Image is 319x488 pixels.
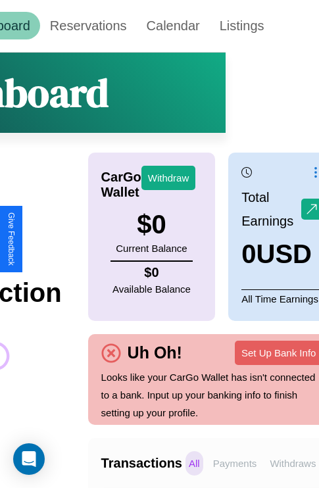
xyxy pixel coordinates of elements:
[185,451,203,476] p: All
[241,185,301,233] p: Total Earnings
[112,265,191,280] h4: $ 0
[210,451,260,476] p: Payments
[13,443,45,475] div: Open Intercom Messenger
[266,451,319,476] p: Withdraws
[137,12,210,39] a: Calendar
[116,239,187,257] p: Current Balance
[121,343,189,362] h4: Uh Oh!
[116,210,187,239] h3: $ 0
[112,280,191,298] p: Available Balance
[40,12,137,39] a: Reservations
[7,212,16,266] div: Give Feedback
[101,170,141,200] h4: CarGo Wallet
[101,456,182,471] h4: Transactions
[141,166,196,190] button: Withdraw
[210,12,274,39] a: Listings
